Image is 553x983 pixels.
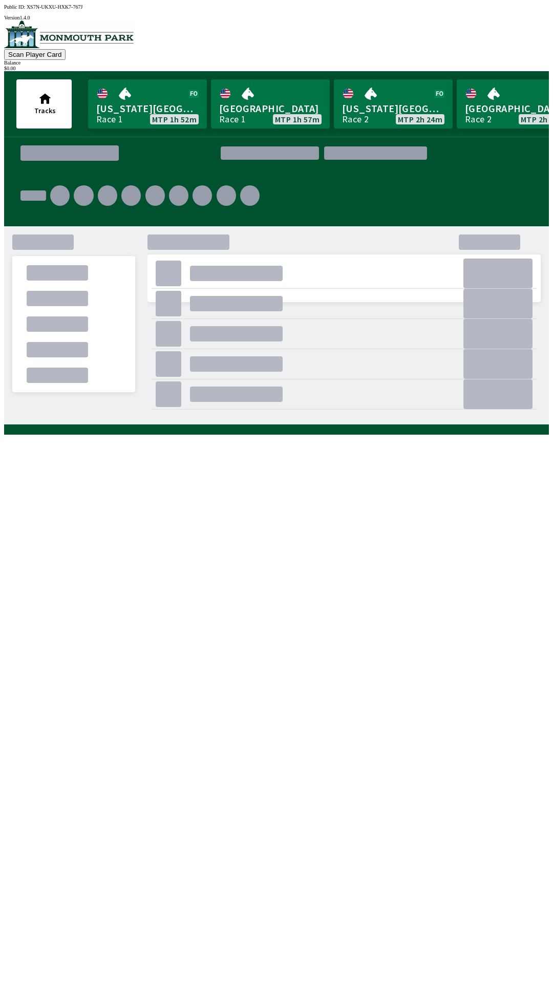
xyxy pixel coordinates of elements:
[20,190,46,201] div: .
[240,185,260,206] div: .
[342,115,369,123] div: Race 2
[4,49,66,60] button: Scan Player Card
[27,368,88,383] div: .
[463,379,533,409] div: .
[275,115,320,123] span: MTP 1h 57m
[96,115,123,123] div: Race 1
[219,115,246,123] div: Race 1
[156,291,181,316] div: .
[432,149,533,157] div: .
[156,381,181,407] div: .
[190,387,282,402] div: .
[4,20,134,48] img: venue logo
[4,4,549,10] div: Public ID:
[463,319,533,349] div: .
[190,266,282,281] div: .
[147,312,541,425] div: .
[98,185,117,206] div: .
[27,4,82,10] span: XS7N-UKXU-HXK7-767J
[88,79,207,129] a: [US_STATE][GEOGRAPHIC_DATA]Race 1MTP 1h 52m
[34,106,56,115] span: Tracks
[152,115,197,123] span: MTP 1h 52m
[169,185,188,206] div: .
[4,60,549,66] div: Balance
[211,79,330,129] a: [GEOGRAPHIC_DATA]Race 1MTP 1h 57m
[50,185,70,206] div: .
[27,316,88,332] div: .
[12,234,74,250] div: .
[121,185,141,206] div: .
[398,115,442,123] span: MTP 2h 24m
[193,185,212,206] div: .
[190,356,282,372] div: .
[74,185,93,206] div: .
[96,102,199,115] span: [US_STATE][GEOGRAPHIC_DATA]
[16,79,72,129] button: Tracks
[27,265,88,281] div: .
[219,102,322,115] span: [GEOGRAPHIC_DATA]
[4,66,549,71] div: $ 0.00
[156,261,181,286] div: .
[217,185,236,206] div: .
[4,15,549,20] div: Version 1.4.0
[465,115,492,123] div: Race 2
[463,289,533,318] div: .
[264,181,533,232] div: .
[342,102,444,115] span: [US_STATE][GEOGRAPHIC_DATA]
[145,185,165,206] div: .
[27,291,88,306] div: .
[463,349,533,379] div: .
[190,326,282,341] div: .
[27,342,88,357] div: .
[156,321,181,347] div: .
[334,79,453,129] a: [US_STATE][GEOGRAPHIC_DATA]Race 2MTP 2h 24m
[463,259,533,288] div: .
[190,296,282,311] div: .
[156,351,181,377] div: .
